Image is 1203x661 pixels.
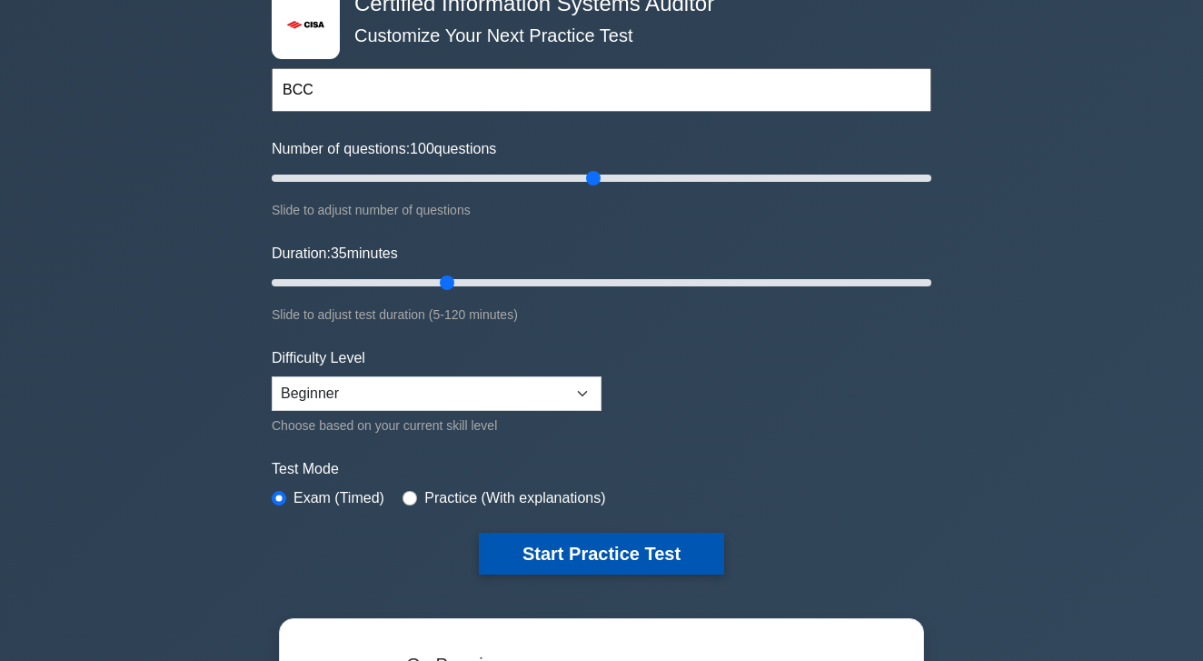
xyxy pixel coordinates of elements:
label: Test Mode [272,458,931,480]
label: Difficulty Level [272,347,365,369]
div: Choose based on your current skill level [272,415,601,436]
span: 100 [410,141,434,156]
input: Start typing to filter on topic or concept... [272,68,931,112]
div: Slide to adjust test duration (5-120 minutes) [272,304,931,325]
label: Practice (With explanations) [424,487,605,509]
label: Number of questions: questions [272,138,496,160]
label: Exam (Timed) [293,487,384,509]
span: 35 [331,245,347,261]
button: Start Practice Test [479,533,724,575]
label: Duration: minutes [272,243,398,265]
div: Slide to adjust number of questions [272,199,931,221]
